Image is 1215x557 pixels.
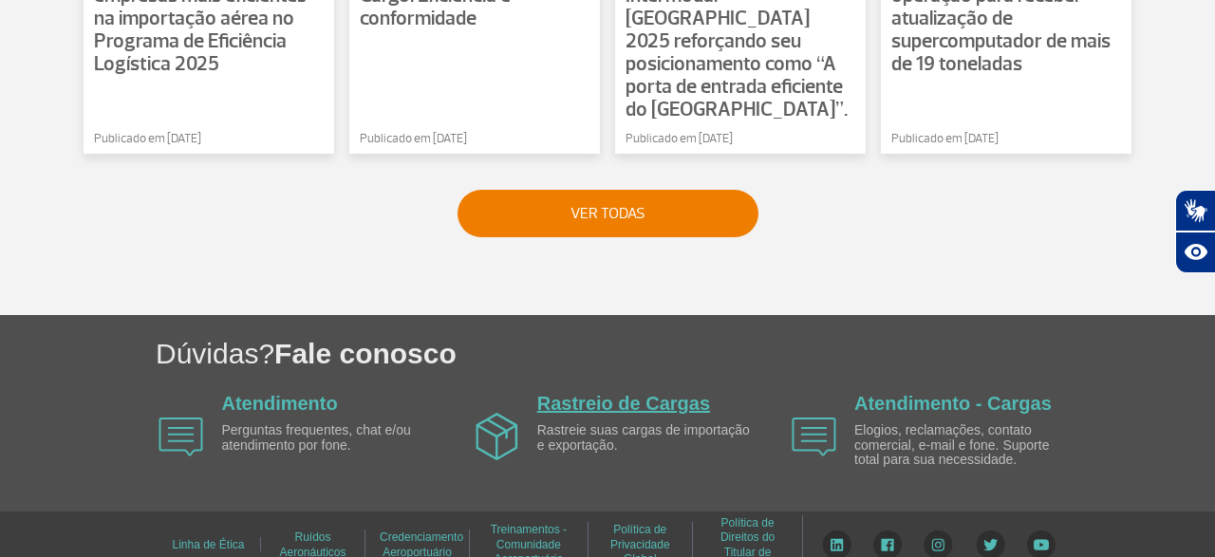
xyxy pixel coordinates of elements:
span: Publicado em [DATE] [891,130,999,149]
span: Fale conosco [274,338,457,369]
a: Atendimento - Cargas [854,393,1052,414]
img: airplane icon [159,418,203,456]
div: Plugin de acessibilidade da Hand Talk. [1175,190,1215,273]
a: Rastreio de Cargas [537,393,710,414]
span: Publicado em [DATE] [360,130,467,149]
h1: Dúvidas? [156,334,1215,373]
button: VER TODAS [458,190,758,237]
p: Rastreie suas cargas de importação e exportação. [537,423,756,453]
img: airplane icon [476,413,518,460]
p: Perguntas frequentes, chat e/ou atendimento por fone. [222,423,440,453]
button: Abrir recursos assistivos. [1175,232,1215,273]
p: Elogios, reclamações, contato comercial, e-mail e fone. Suporte total para sua necessidade. [854,423,1073,467]
span: Publicado em [DATE] [94,130,201,149]
a: Atendimento [222,393,338,414]
span: Publicado em [DATE] [626,130,733,149]
img: airplane icon [792,418,836,456]
button: Abrir tradutor de língua de sinais. [1175,190,1215,232]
